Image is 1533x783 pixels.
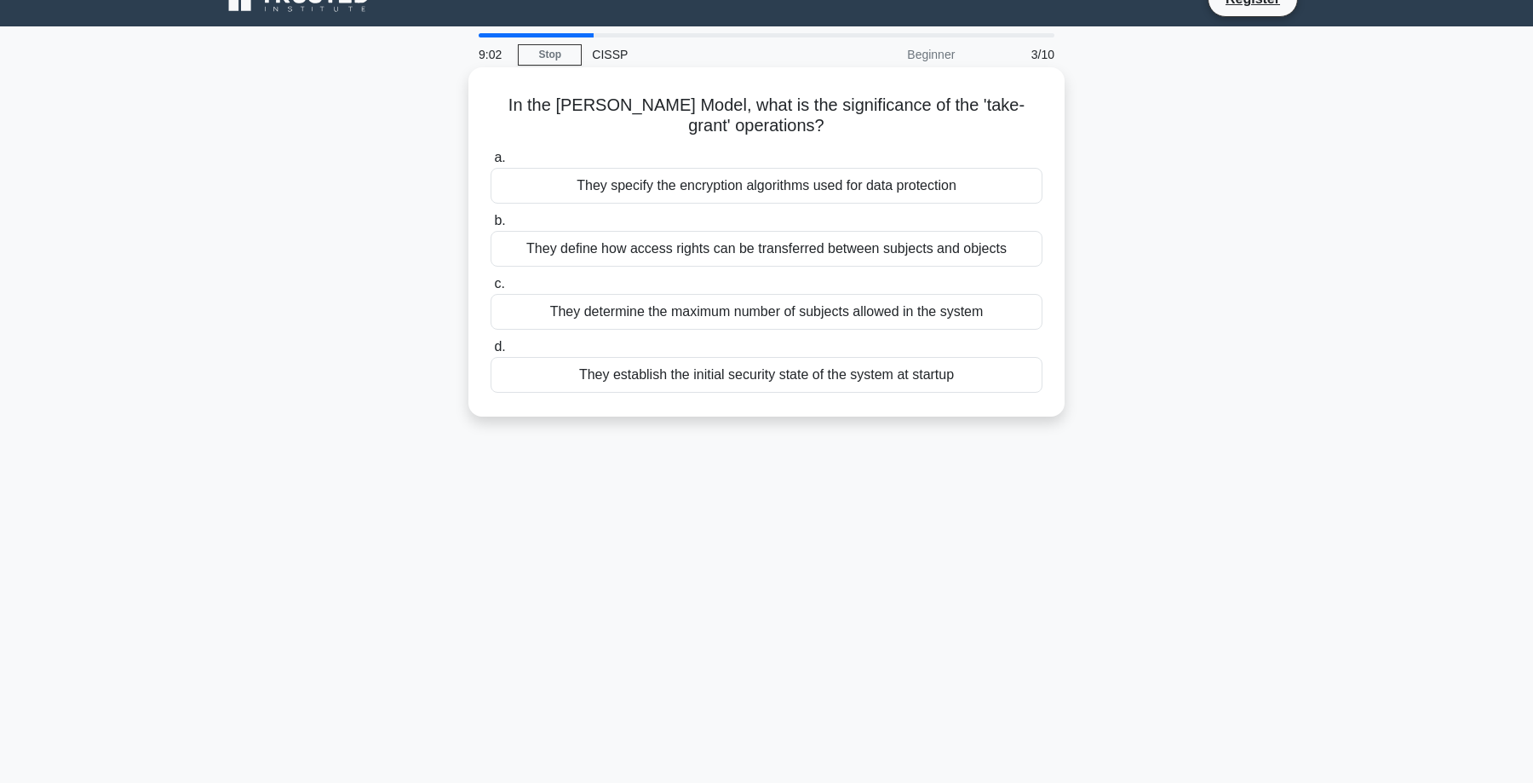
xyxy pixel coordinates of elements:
div: 9:02 [468,37,518,72]
span: b. [494,213,505,227]
div: Beginner [816,37,965,72]
div: They establish the initial security state of the system at startup [491,357,1042,393]
div: They determine the maximum number of subjects allowed in the system [491,294,1042,330]
div: CISSP [582,37,816,72]
span: c. [494,276,504,291]
div: They specify the encryption algorithms used for data protection [491,168,1042,204]
div: 3/10 [965,37,1065,72]
span: a. [494,150,505,164]
span: d. [494,339,505,354]
h5: In the [PERSON_NAME] Model, what is the significance of the 'take-grant' operations? [489,95,1044,137]
div: They define how access rights can be transferred between subjects and objects [491,231,1042,267]
a: Stop [518,44,582,66]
